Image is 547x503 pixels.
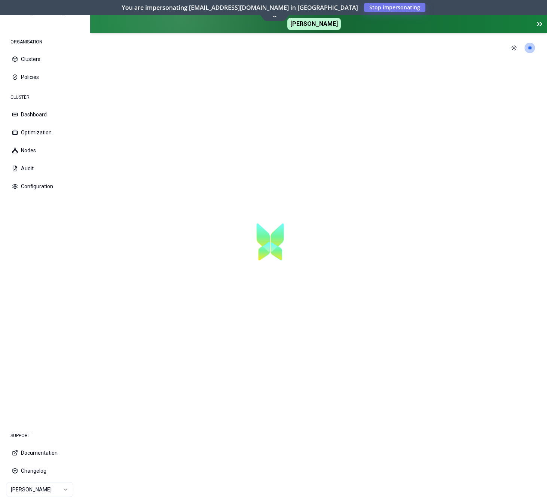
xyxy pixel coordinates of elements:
[6,428,84,443] div: SUPPORT
[6,160,84,177] button: Audit
[287,18,341,30] span: [PERSON_NAME]
[6,69,84,85] button: Policies
[6,463,84,479] button: Changelog
[6,178,84,195] button: Configuration
[6,124,84,141] button: Optimization
[6,51,84,67] button: Clusters
[6,445,84,461] button: Documentation
[6,90,84,105] div: CLUSTER
[6,106,84,123] button: Dashboard
[6,34,84,49] div: ORGANISATION
[6,142,84,159] button: Nodes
